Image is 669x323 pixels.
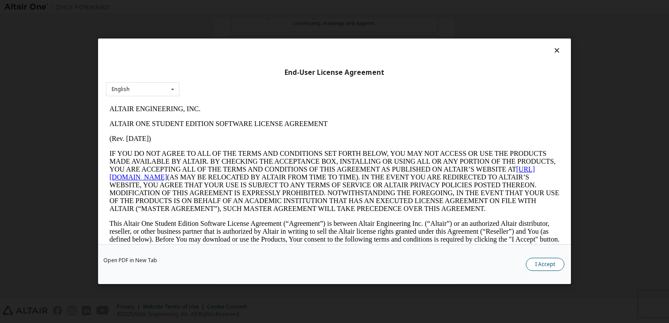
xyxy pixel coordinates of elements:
[4,64,429,79] a: [URL][DOMAIN_NAME]
[4,48,454,111] p: IF YOU DO NOT AGREE TO ALL OF THE TERMS AND CONDITIONS SET FORTH BELOW, YOU MAY NOT ACCESS OR USE...
[4,18,454,26] p: ALTAIR ONE STUDENT EDITION SOFTWARE LICENSE AGREEMENT
[4,118,454,150] p: This Altair One Student Edition Software License Agreement (“Agreement”) is between Altair Engine...
[4,4,454,11] p: ALTAIR ENGINEERING, INC.
[4,33,454,41] p: (Rev. [DATE])
[526,258,564,271] button: I Accept
[103,258,157,263] a: Open PDF in New Tab
[112,87,130,92] div: English
[106,68,563,77] div: End-User License Agreement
